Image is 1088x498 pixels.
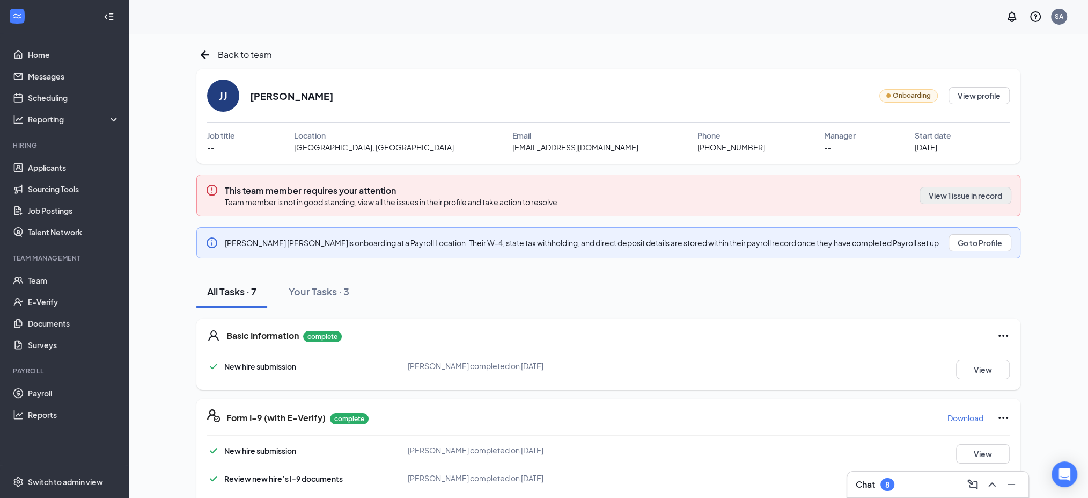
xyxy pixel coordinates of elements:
[28,200,120,221] a: Job Postings
[949,87,1010,104] button: View profile
[225,238,941,248] span: [PERSON_NAME] [PERSON_NAME] is onboarding at a Payroll Location. Their W-4, state tax withholding...
[512,129,531,141] span: Email
[330,413,369,424] p: complete
[408,473,543,483] span: [PERSON_NAME] completed on [DATE]
[1005,478,1018,491] svg: Minimize
[207,444,220,457] svg: Checkmark
[225,197,560,207] span: Team member is not in good standing, view all the issues in their profile and take action to reso...
[920,187,1011,204] button: View 1 issue in record
[219,88,227,103] div: JJ
[28,313,120,334] a: Documents
[824,141,832,153] span: --
[893,91,931,101] span: Onboarding
[207,141,215,153] span: --
[986,478,998,491] svg: ChevronUp
[224,474,343,483] span: Review new hire’s I-9 documents
[224,362,296,371] span: New hire submission
[697,141,765,153] span: [PHONE_NUMBER]
[289,285,349,298] div: Your Tasks · 3
[207,285,256,298] div: All Tasks · 7
[408,361,543,371] span: [PERSON_NAME] completed on [DATE]
[697,129,721,141] span: Phone
[294,141,454,153] span: [GEOGRAPHIC_DATA], [GEOGRAPHIC_DATA]
[294,129,326,141] span: Location
[13,141,117,150] div: Hiring
[512,141,638,153] span: [EMAIL_ADDRESS][DOMAIN_NAME]
[956,360,1010,379] button: View
[997,329,1010,342] svg: Ellipses
[966,478,979,491] svg: ComposeMessage
[28,291,120,313] a: E-Verify
[303,331,342,342] p: complete
[1052,461,1077,487] div: Open Intercom Messenger
[949,234,1011,251] button: Go to Profile
[28,114,120,125] div: Reporting
[205,184,218,197] svg: Error
[28,87,120,109] a: Scheduling
[1055,12,1063,21] div: SA
[218,48,272,61] span: Back to team
[856,479,875,490] h3: Chat
[28,382,120,404] a: Payroll
[28,66,120,87] a: Messages
[250,89,333,103] h2: [PERSON_NAME]
[1005,10,1018,23] svg: Notifications
[226,412,326,424] h5: Form I-9 (with E-Verify)
[28,270,120,291] a: Team
[13,477,24,487] svg: Settings
[196,46,272,63] a: ArrowLeftNewBack to team
[207,129,235,141] span: Job title
[104,11,114,22] svg: Collapse
[196,46,214,63] svg: ArrowLeftNew
[226,330,299,342] h5: Basic Information
[28,44,120,66] a: Home
[207,329,220,342] svg: User
[28,221,120,243] a: Talent Network
[956,444,1010,464] button: View
[28,334,120,356] a: Surveys
[408,445,543,455] span: [PERSON_NAME] completed on [DATE]
[1029,10,1042,23] svg: QuestionInfo
[28,157,120,178] a: Applicants
[13,114,24,125] svg: Analysis
[13,366,117,376] div: Payroll
[947,413,983,423] p: Download
[28,178,120,200] a: Sourcing Tools
[824,129,856,141] span: Manager
[997,412,1010,424] svg: Ellipses
[28,477,103,487] div: Switch to admin view
[207,409,220,422] svg: FormI9EVerifyIcon
[964,476,981,493] button: ComposeMessage
[983,476,1001,493] button: ChevronUp
[947,409,984,427] button: Download
[914,129,951,141] span: Start date
[13,254,117,263] div: Team Management
[885,480,889,489] div: 8
[205,236,218,249] svg: Info
[1003,476,1020,493] button: Minimize
[225,185,560,197] h3: This team member requires your attention
[207,472,220,485] svg: Checkmark
[914,141,937,153] span: [DATE]
[224,446,296,456] span: New hire submission
[28,404,120,425] a: Reports
[12,11,23,21] svg: WorkstreamLogo
[207,360,220,373] svg: Checkmark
